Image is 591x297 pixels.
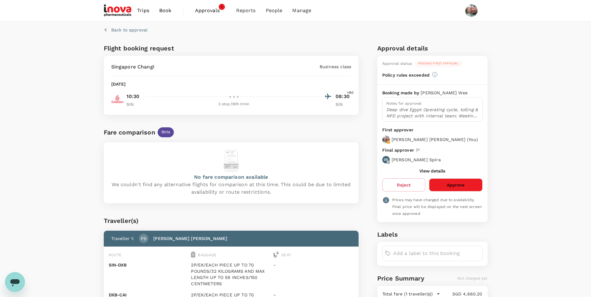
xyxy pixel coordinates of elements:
button: Back to approval [104,27,147,33]
img: avatar-679729af9386b.jpeg [382,136,390,143]
p: Total fare (1 traveller(s)) [382,291,433,297]
span: 1 [219,4,225,10]
img: EK [111,93,124,105]
span: Prices may have changed due to availability. Final price will be displayed on the next screen onc... [392,198,482,216]
p: SGD 4,660.20 [440,291,483,297]
h6: Flight booking request [104,43,230,53]
p: [DATE] [111,81,126,87]
div: Approval status [382,61,412,67]
p: Deep dive Egypt Operating cycle, tolling & NPD project with internal team; Meeting with EMOs in [... [386,106,479,119]
p: [PERSON_NAME] Wee [421,90,468,96]
span: Seat [281,253,291,257]
span: Baggage [198,253,217,257]
img: iNova Pharmaceuticals [104,4,132,17]
p: Business class [320,64,351,70]
p: SIN [126,101,142,107]
img: flight-alternative-empty-logo [224,150,239,172]
p: Traveller 1 : [111,235,134,242]
div: Fare comparison [104,127,155,137]
h6: Approval details [377,43,488,53]
p: 10:30 [126,93,140,100]
h6: Price Summary [377,273,424,283]
p: [PERSON_NAME] [PERSON_NAME] [153,235,227,242]
span: Reports [236,7,256,14]
p: SIN [336,101,351,107]
p: Booking made by [382,90,421,96]
button: Reject [382,178,425,191]
div: Traveller(s) [104,216,359,226]
iframe: Button to launch messaging window [5,272,25,292]
p: [PERSON_NAME] Spira [392,157,441,163]
p: 2P/EK/EACH PIECE UP TO 70 POUNDS/32 KILOGRAMS AND MAX LENGTH UP TO 59 INCHES/150 CENTIMETERS [191,262,271,287]
p: SIN - DXB [109,262,189,268]
p: Back to approval [111,27,147,33]
img: baggage-icon [191,252,195,258]
p: 08:30 [336,93,351,100]
span: Manage [292,7,311,14]
p: Singapore Changi [111,63,154,71]
span: Trips [137,7,149,14]
img: Paul Smith [465,4,478,17]
p: Final approver [382,147,414,153]
button: View details [419,168,445,173]
h6: Labels [377,229,488,239]
img: seat-icon [274,252,279,258]
span: Notes for approval [386,101,422,106]
p: [PERSON_NAME] [PERSON_NAME] ( You ) [392,136,478,143]
button: Approve [429,178,482,191]
p: - [274,262,354,268]
p: Policy rules exceeded [382,72,430,78]
span: Pending first approval [414,61,463,66]
button: Total fare (1 traveller(s)) [382,291,440,297]
span: Beta [158,129,174,135]
span: Route [109,253,122,257]
p: First approver [382,127,483,133]
span: Approvals [195,7,226,14]
span: Book [159,7,172,14]
p: PS [141,235,146,242]
p: DS [384,158,388,162]
span: People [266,7,283,14]
div: 3 stop , 190h 0min [146,101,322,107]
span: +8d [347,90,354,96]
input: Add a label to this booking [393,248,480,258]
p: No fare comparison available [194,173,268,181]
span: Not charged yet [457,276,487,280]
p: We couldn't find any alternative flights for comparison at this time. This could be due to limite... [111,181,351,196]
